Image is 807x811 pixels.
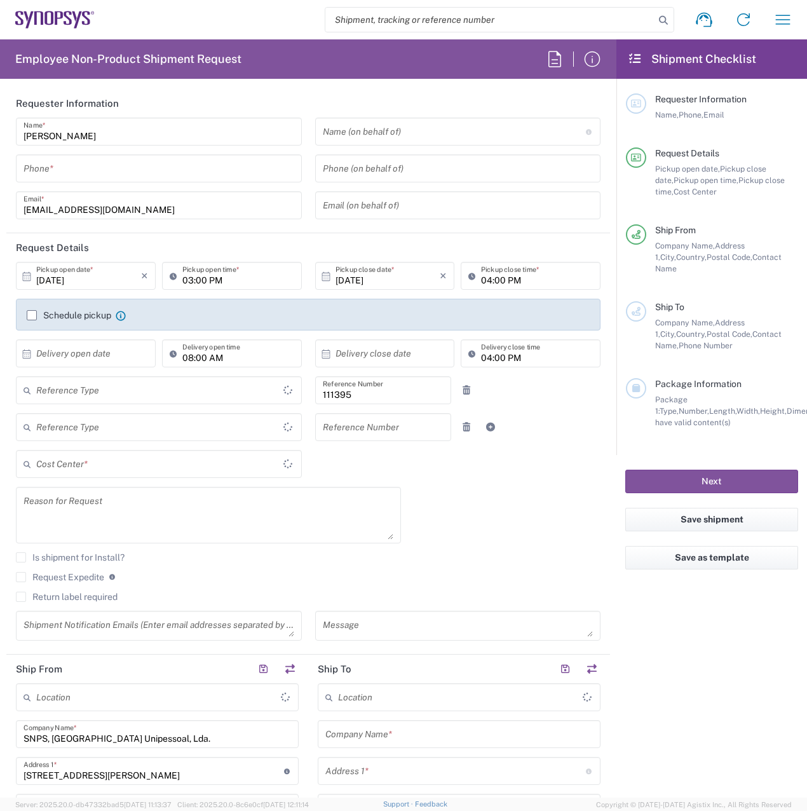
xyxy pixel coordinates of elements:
span: Request Details [655,148,719,158]
i: × [141,266,148,286]
span: Length, [709,406,736,416]
a: Add Reference [482,418,499,436]
label: Is shipment for Install? [16,552,125,562]
span: Package Information [655,379,742,389]
span: Pickup open date, [655,164,720,174]
a: Feedback [415,800,447,808]
span: Email [703,110,724,119]
span: Client: 2025.20.0-8c6e0cf [177,801,309,808]
span: Server: 2025.20.0-db47332bad5 [15,801,172,808]
span: Ship From [655,225,696,235]
span: Width, [736,406,760,416]
span: City, [660,329,676,339]
span: Country, [676,329,707,339]
span: [DATE] 12:11:14 [263,801,309,808]
span: Phone Number [679,341,733,350]
button: Next [625,470,798,493]
label: Return label required [16,592,118,602]
h2: Ship From [16,663,62,676]
label: Request Expedite [16,572,104,582]
span: Postal Code, [707,252,752,262]
span: Height, [760,406,787,416]
span: Requester Information [655,94,747,104]
button: Save as template [625,546,798,569]
h2: Shipment Checklist [628,51,756,67]
h2: Ship To [318,663,351,676]
span: Company Name, [655,318,715,327]
input: Shipment, tracking or reference number [325,8,654,32]
span: Pickup open time, [674,175,738,185]
span: Type, [660,406,679,416]
span: Country, [676,252,707,262]
span: Copyright © [DATE]-[DATE] Agistix Inc., All Rights Reserved [596,799,792,810]
h2: Request Details [16,242,89,254]
span: Company Name, [655,241,715,250]
span: Phone, [679,110,703,119]
a: Remove Reference [458,381,475,399]
span: Postal Code, [707,329,752,339]
a: Support [383,800,415,808]
span: Ship To [655,302,684,312]
button: Save shipment [625,508,798,531]
h2: Requester Information [16,97,119,110]
span: Package 1: [655,395,688,416]
span: [DATE] 11:13:37 [124,801,172,808]
span: Cost Center [674,187,717,196]
label: Schedule pickup [27,310,111,320]
span: City, [660,252,676,262]
span: Number, [679,406,709,416]
a: Remove Reference [458,418,475,436]
span: Name, [655,110,679,119]
i: × [440,266,447,286]
h2: Employee Non-Product Shipment Request [15,51,241,67]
